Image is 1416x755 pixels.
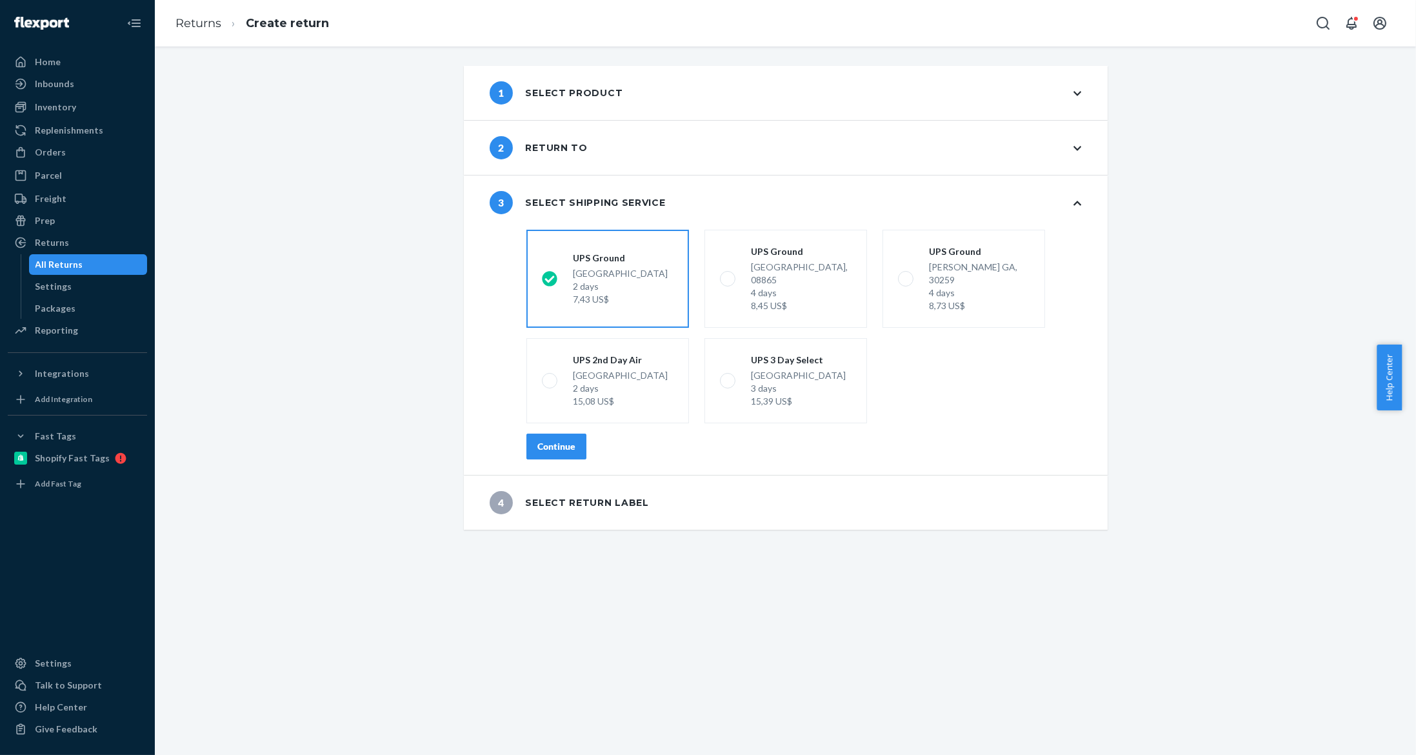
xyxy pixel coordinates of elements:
a: Orders [8,142,147,163]
div: Give Feedback [35,723,97,736]
div: Help Center [35,701,87,714]
div: Returns [35,236,69,249]
div: 4 days [751,287,852,299]
span: 1 [490,81,513,105]
div: UPS 3 Day Select [751,354,846,367]
div: UPS 2nd Day Air [573,354,668,367]
a: All Returns [29,254,148,275]
div: Add Integration [35,394,92,405]
a: Shopify Fast Tags [8,448,147,468]
div: Return to [490,136,588,159]
button: Open account menu [1367,10,1393,36]
div: 7,43 US$ [573,293,668,306]
div: 2 days [573,382,668,395]
div: Inbounds [35,77,74,90]
div: UPS Ground [751,245,852,258]
button: Integrations [8,363,147,384]
div: Parcel [35,169,62,182]
button: Help Center [1377,345,1402,410]
a: Prep [8,210,147,231]
a: Talk to Support [8,675,147,696]
div: Continue [537,440,575,453]
div: Shopify Fast Tags [35,452,110,465]
div: Prep [35,214,55,227]
div: UPS Ground [573,252,668,265]
div: Replenishments [35,124,103,137]
a: Create return [246,16,329,30]
div: Home [35,55,61,68]
a: Inbounds [8,74,147,94]
button: Open Search Box [1310,10,1336,36]
a: Settings [8,653,147,674]
img: Flexport logo [14,17,69,30]
span: 3 [490,191,513,214]
div: [PERSON_NAME] GA, 30259 [929,261,1030,312]
div: 15,39 US$ [751,395,846,408]
div: [GEOGRAPHIC_DATA], 08865 [751,261,852,312]
div: Integrations [35,367,89,380]
div: 8,45 US$ [751,299,852,312]
span: 2 [490,136,513,159]
div: All Returns [35,258,83,271]
a: Settings [29,276,148,297]
div: Select product [490,81,623,105]
span: 4 [490,491,513,514]
div: Select shipping service [490,191,666,214]
div: Select return label [490,491,649,514]
div: Orders [35,146,66,159]
a: Replenishments [8,120,147,141]
div: 2 days [573,280,668,293]
div: Settings [35,280,72,293]
a: Returns [8,232,147,253]
div: 8,73 US$ [929,299,1030,312]
button: Fast Tags [8,426,147,447]
a: Freight [8,188,147,209]
div: [GEOGRAPHIC_DATA] [751,369,846,408]
a: Returns [175,16,221,30]
div: Packages [35,302,76,315]
div: Freight [35,192,66,205]
button: Continue [526,434,586,459]
a: Inventory [8,97,147,117]
ol: breadcrumbs [165,5,339,43]
div: Add Fast Tag [35,478,81,489]
a: Packages [29,298,148,319]
a: Home [8,52,147,72]
div: 3 days [751,382,846,395]
div: 4 days [929,287,1030,299]
div: [GEOGRAPHIC_DATA] [573,267,668,306]
div: Fast Tags [35,430,76,443]
button: Give Feedback [8,719,147,740]
a: Add Fast Tag [8,474,147,494]
div: Talk to Support [35,679,102,692]
div: UPS Ground [929,245,1030,258]
button: Open notifications [1339,10,1364,36]
div: Reporting [35,324,78,337]
div: [GEOGRAPHIC_DATA] [573,369,668,408]
a: Parcel [8,165,147,186]
div: Inventory [35,101,76,114]
a: Add Integration [8,389,147,410]
button: Close Navigation [121,10,147,36]
div: 15,08 US$ [573,395,668,408]
a: Help Center [8,697,147,718]
a: Reporting [8,320,147,341]
div: Settings [35,657,72,670]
